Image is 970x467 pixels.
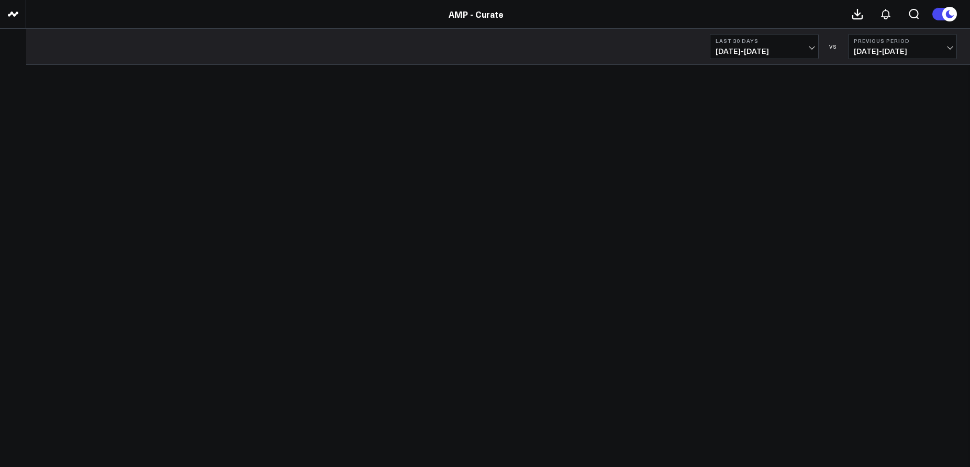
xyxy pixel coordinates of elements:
[854,38,951,44] b: Previous Period
[854,47,951,55] span: [DATE] - [DATE]
[716,38,813,44] b: Last 30 Days
[710,34,819,59] button: Last 30 Days[DATE]-[DATE]
[848,34,957,59] button: Previous Period[DATE]-[DATE]
[716,47,813,55] span: [DATE] - [DATE]
[824,43,843,50] div: VS
[449,8,504,20] a: AMP - Curate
